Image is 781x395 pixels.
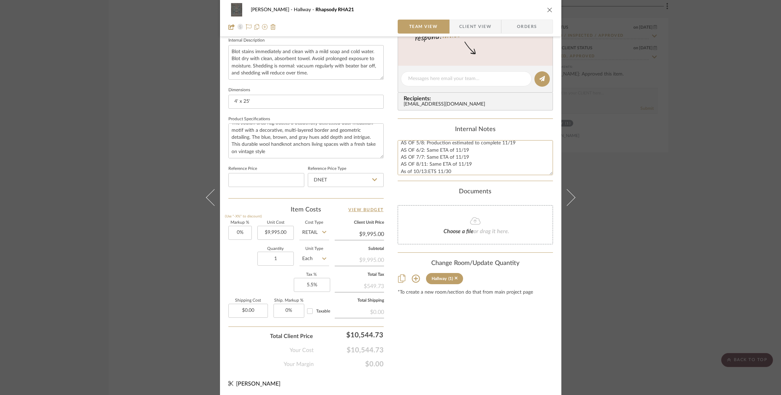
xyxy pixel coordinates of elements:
div: Internal Notes [398,126,553,134]
div: *To create a new room/section do that from main project page [398,290,553,295]
label: Dimensions [228,88,250,92]
span: or drag it here. [474,229,509,234]
button: close [547,7,553,13]
span: Rhapsody RHA21 [315,7,354,12]
div: Change Room/Update Quantity [398,260,553,267]
label: Reference Price [228,167,257,171]
span: Recipients: [404,95,550,102]
label: Reference Price Type [308,167,346,171]
label: Total Shipping [335,299,384,302]
span: Client View [459,20,491,34]
label: Cost Type [299,221,329,224]
span: $10,544.73 [314,346,384,354]
div: Item Costs [228,206,384,214]
label: Quantity [257,247,294,251]
div: $10,544.73 [317,328,386,342]
label: Unit Cost [257,221,294,224]
label: Total Tax [335,273,384,276]
label: Internal Description [228,39,265,42]
span: Choose a file [443,229,474,234]
span: Taxable [316,309,330,313]
div: [EMAIL_ADDRESS][DOMAIN_NAME] [404,102,550,107]
span: [PERSON_NAME] [251,7,294,12]
span: Total Client Price [270,332,313,340]
input: Enter the dimensions of this item [228,95,384,109]
span: Your Margin [284,360,314,368]
img: 69b06db5-437f-4216-97db-58f0f63ea460_48x40.jpg [228,3,245,17]
img: Remove from project [270,24,276,30]
label: Unit Type [299,247,329,251]
span: [PERSON_NAME] [236,381,281,387]
div: $0.00 [335,305,384,318]
div: $9,995.00 [335,253,384,266]
div: (1) [448,276,453,281]
label: Subtotal [335,247,384,251]
span: Your Cost [290,346,314,354]
div: Documents [398,188,553,196]
label: Markup % [228,221,252,224]
span: Team View [409,20,438,34]
span: $0.00 [314,360,384,368]
div: Hallway [432,276,447,281]
div: $549.73 [335,279,384,292]
label: Tax % [294,273,329,276]
label: Client Unit Price [335,221,384,224]
label: Product Specifications [228,117,270,121]
a: View Budget [348,206,384,214]
label: Ship. Markup % [274,299,304,302]
span: Orders [509,20,545,34]
label: Shipping Cost [228,299,268,302]
span: Hallway [294,7,315,12]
